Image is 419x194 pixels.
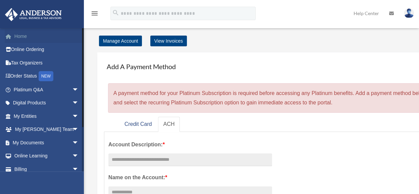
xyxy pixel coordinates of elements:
[99,36,142,46] a: Manage Account
[108,140,272,149] label: Account Description:
[72,149,86,163] span: arrow_drop_down
[72,96,86,110] span: arrow_drop_down
[5,136,89,149] a: My Documentsarrow_drop_down
[72,162,86,176] span: arrow_drop_down
[108,173,272,182] label: Name on the Account:
[5,162,89,176] a: Billingarrow_drop_down
[3,8,64,21] img: Anderson Advisors Platinum Portal
[5,96,89,110] a: Digital Productsarrow_drop_down
[5,83,89,96] a: Platinum Q&Aarrow_drop_down
[91,12,99,17] a: menu
[72,109,86,123] span: arrow_drop_down
[5,30,89,43] a: Home
[158,117,180,132] a: ACH
[72,123,86,137] span: arrow_drop_down
[5,69,89,83] a: Order StatusNEW
[91,9,99,17] i: menu
[5,149,89,163] a: Online Learningarrow_drop_down
[5,56,89,69] a: Tax Organizers
[404,8,414,18] img: User Pic
[112,9,119,16] i: search
[39,71,53,81] div: NEW
[5,109,89,123] a: My Entitiesarrow_drop_down
[5,43,89,56] a: Online Ordering
[119,117,157,132] a: Credit Card
[5,123,89,136] a: My [PERSON_NAME] Teamarrow_drop_down
[72,136,86,150] span: arrow_drop_down
[150,36,187,46] a: View Invoices
[72,83,86,97] span: arrow_drop_down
